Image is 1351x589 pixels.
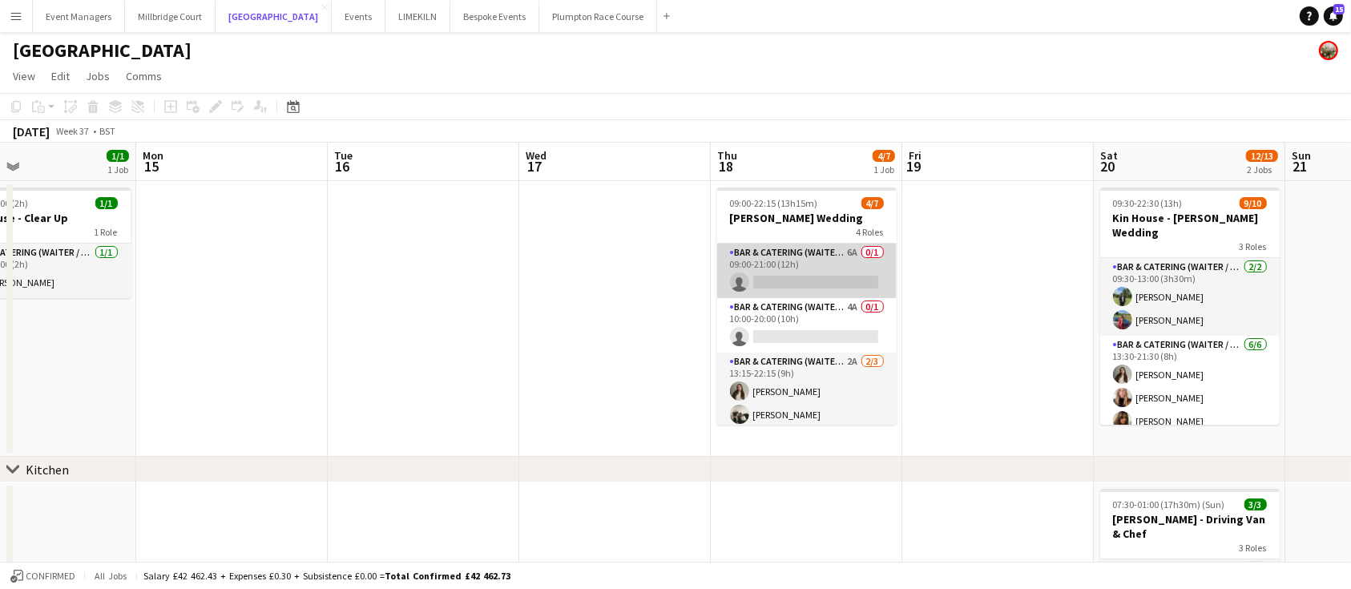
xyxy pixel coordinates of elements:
[334,148,353,163] span: Tue
[1100,148,1118,163] span: Sat
[13,123,50,139] div: [DATE]
[126,69,162,83] span: Comms
[717,148,737,163] span: Thu
[1100,188,1280,425] app-job-card: 09:30-22:30 (13h)9/10Kin House - [PERSON_NAME] Wedding3 RolesBar & Catering (Waiter / waitress)2/...
[539,1,657,32] button: Plumpton Race Course
[140,157,163,175] span: 15
[1333,4,1345,14] span: 15
[79,66,116,87] a: Jobs
[1240,197,1267,209] span: 9/10
[873,163,894,175] div: 1 Job
[717,298,897,353] app-card-role: Bar & Catering (Waiter / waitress)4A0/110:00-20:00 (10h)
[523,157,546,175] span: 17
[6,66,42,87] a: View
[26,462,69,478] div: Kitchen
[1246,150,1278,162] span: 12/13
[1240,542,1267,554] span: 3 Roles
[51,69,70,83] span: Edit
[861,197,884,209] span: 4/7
[119,66,168,87] a: Comms
[450,1,539,32] button: Bespoke Events
[1324,6,1343,26] a: 15
[8,567,78,585] button: Confirmed
[143,570,510,582] div: Salary £42 462.43 + Expenses £0.30 + Subsistence £0.00 =
[909,148,922,163] span: Fri
[717,244,897,298] app-card-role: Bar & Catering (Waiter / waitress)6A0/109:00-21:00 (12h)
[13,38,192,63] h1: [GEOGRAPHIC_DATA]
[385,1,450,32] button: LIMEKILN
[107,163,128,175] div: 1 Job
[1100,258,1280,336] app-card-role: Bar & Catering (Waiter / waitress)2/209:30-13:00 (3h30m)[PERSON_NAME][PERSON_NAME]
[730,197,818,209] span: 09:00-22:15 (13h15m)
[1100,512,1280,541] h3: [PERSON_NAME] - Driving Van & Chef
[526,148,546,163] span: Wed
[873,150,895,162] span: 4/7
[1244,498,1267,510] span: 3/3
[26,571,75,582] span: Confirmed
[385,570,510,582] span: Total Confirmed £42 462.73
[1113,498,1225,510] span: 07:30-01:00 (17h30m) (Sun)
[1100,336,1280,506] app-card-role: Bar & Catering (Waiter / waitress)6/613:30-21:30 (8h)[PERSON_NAME][PERSON_NAME][PERSON_NAME]
[86,69,110,83] span: Jobs
[717,211,897,225] h3: [PERSON_NAME] Wedding
[216,1,332,32] button: [GEOGRAPHIC_DATA]
[107,150,129,162] span: 1/1
[332,1,385,32] button: Events
[13,69,35,83] span: View
[33,1,125,32] button: Event Managers
[332,157,353,175] span: 16
[53,125,93,137] span: Week 37
[1100,211,1280,240] h3: Kin House - [PERSON_NAME] Wedding
[1247,163,1277,175] div: 2 Jobs
[717,188,897,425] app-job-card: 09:00-22:15 (13h15m)4/7[PERSON_NAME] Wedding4 RolesBar & Catering (Waiter / waitress)6A0/109:00-2...
[1240,240,1267,252] span: 3 Roles
[857,226,884,238] span: 4 Roles
[1098,157,1118,175] span: 20
[143,148,163,163] span: Mon
[45,66,76,87] a: Edit
[1319,41,1338,60] app-user-avatar: Staffing Manager
[95,226,118,238] span: 1 Role
[99,125,115,137] div: BST
[125,1,216,32] button: Millbridge Court
[95,197,118,209] span: 1/1
[717,353,897,454] app-card-role: Bar & Catering (Waiter / waitress)2A2/313:15-22:15 (9h)[PERSON_NAME][PERSON_NAME]
[91,570,130,582] span: All jobs
[1113,197,1183,209] span: 09:30-22:30 (13h)
[906,157,922,175] span: 19
[1289,157,1311,175] span: 21
[715,157,737,175] span: 18
[1292,148,1311,163] span: Sun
